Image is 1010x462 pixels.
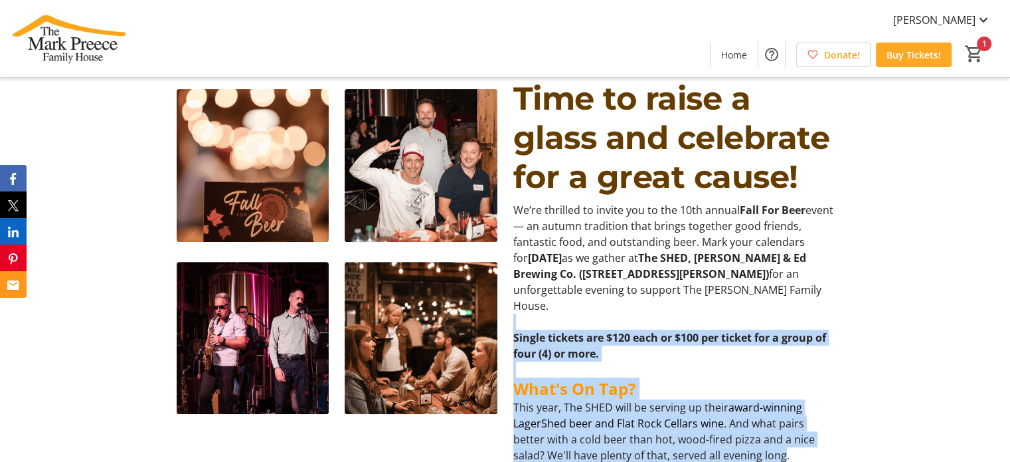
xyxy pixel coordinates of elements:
[721,48,747,62] span: Home
[758,41,785,68] button: Help
[513,79,830,196] span: Time to raise a glass and celebrate for a great cause!
[893,12,975,28] span: [PERSON_NAME]
[513,378,635,400] strong: What's On Tap?
[177,262,329,415] img: undefined
[345,89,497,242] img: undefined
[962,42,986,66] button: Cart
[886,48,941,62] span: Buy Tickets!
[711,43,758,67] a: Home
[177,89,329,242] img: undefined
[528,251,562,265] strong: [DATE]
[883,9,1002,31] button: [PERSON_NAME]
[876,43,952,67] a: Buy Tickets!
[824,48,860,62] span: Donate!
[513,251,806,281] strong: The SHED, [PERSON_NAME] & Ed Brewing Co. ([STREET_ADDRESS][PERSON_NAME])
[796,43,871,67] a: Donate!
[513,202,834,314] p: We’re thrilled to invite you to the 10th annual event — an autumn tradition that brings together ...
[513,330,826,361] strong: Single tickets are $120 each or $100 per ticket for a group of four (4) or more.
[740,203,805,217] strong: Fall For Beer
[345,262,497,415] img: undefined
[8,5,126,72] img: The Mark Preece Family House's Logo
